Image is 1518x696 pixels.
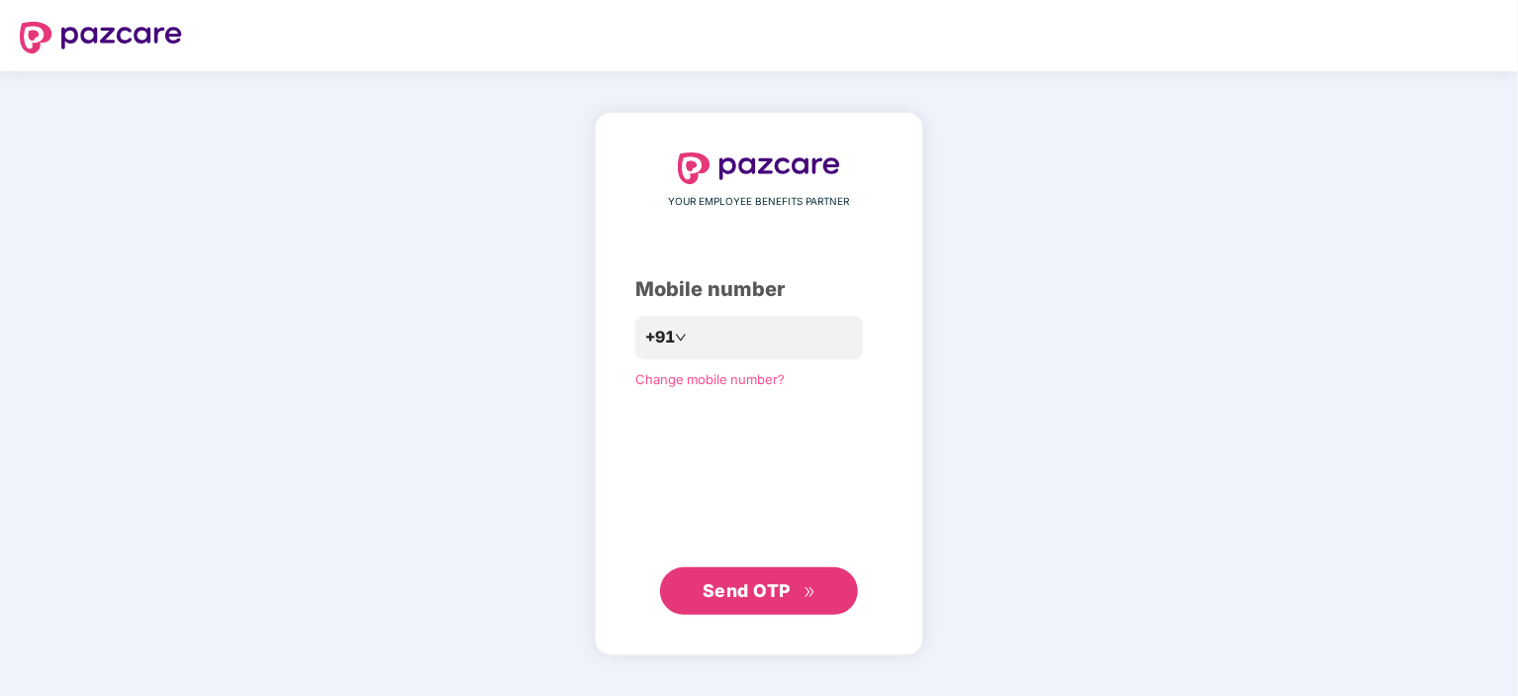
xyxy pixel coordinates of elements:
[645,325,675,349] span: +91
[669,194,850,210] span: YOUR EMPLOYEE BENEFITS PARTNER
[675,332,687,344] span: down
[804,586,816,599] span: double-right
[635,274,883,305] div: Mobile number
[660,567,858,615] button: Send OTPdouble-right
[703,580,791,601] span: Send OTP
[635,371,785,387] a: Change mobile number?
[678,152,840,184] img: logo
[20,22,182,53] img: logo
